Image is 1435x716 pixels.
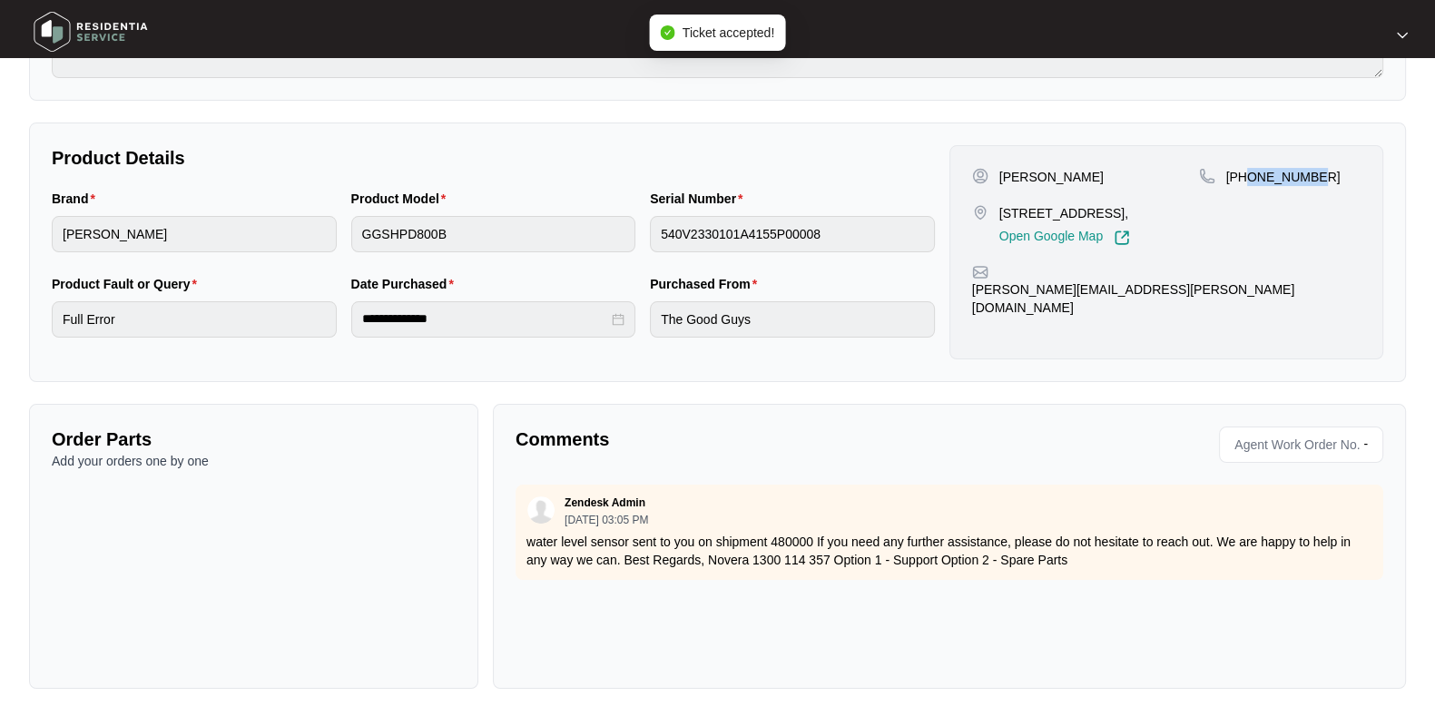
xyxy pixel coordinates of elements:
[650,275,764,293] label: Purchased From
[972,280,1361,317] p: [PERSON_NAME][EMAIL_ADDRESS][PERSON_NAME][DOMAIN_NAME]
[527,496,555,524] img: user.svg
[650,190,750,208] label: Serial Number
[1363,431,1375,458] p: -
[351,190,454,208] label: Product Model
[650,216,935,252] input: Serial Number
[1226,168,1341,186] p: [PHONE_NUMBER]
[52,301,337,338] input: Product Fault or Query
[999,168,1104,186] p: [PERSON_NAME]
[351,275,461,293] label: Date Purchased
[1397,31,1408,40] img: dropdown arrow
[52,190,103,208] label: Brand
[351,216,636,252] input: Product Model
[972,204,988,221] img: map-pin
[52,216,337,252] input: Brand
[362,309,609,329] input: Date Purchased
[565,495,645,510] p: Zendesk Admin
[526,533,1372,569] p: water level sensor sent to you on shipment 480000 If you need any further assistance, please do n...
[27,5,154,59] img: residentia service logo
[683,25,774,40] span: Ticket accepted!
[1227,431,1360,458] span: Agent Work Order No.
[1114,230,1130,246] img: Link-External
[565,515,648,525] p: [DATE] 03:05 PM
[52,452,456,470] p: Add your orders one by one
[52,427,456,452] p: Order Parts
[52,275,204,293] label: Product Fault or Query
[661,25,675,40] span: check-circle
[999,230,1130,246] a: Open Google Map
[972,168,988,184] img: user-pin
[972,264,988,280] img: map-pin
[650,301,935,338] input: Purchased From
[999,204,1130,222] p: [STREET_ADDRESS],
[516,427,937,452] p: Comments
[52,145,935,171] p: Product Details
[1199,168,1215,184] img: map-pin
